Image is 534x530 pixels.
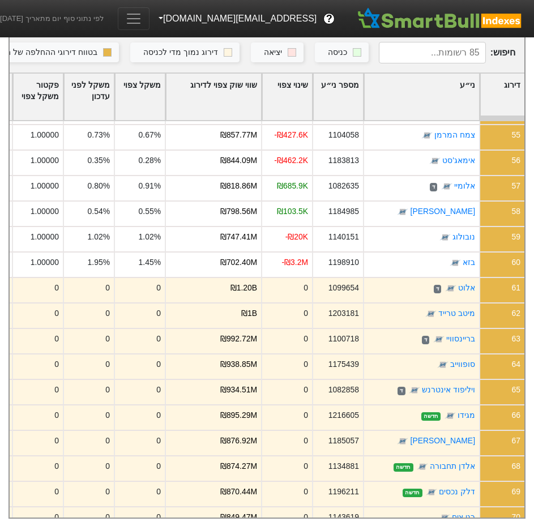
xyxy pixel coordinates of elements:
[454,181,475,190] a: אלומיי
[356,7,525,30] img: SmartBull
[421,412,441,421] span: חדשה
[328,486,359,498] div: 1196211
[512,155,520,166] div: 56
[277,180,308,192] div: ₪685.9K
[54,333,59,345] div: 0
[251,42,304,63] button: יציאה
[411,436,475,445] a: [PERSON_NAME]
[139,257,161,268] div: 1.45%
[304,486,308,498] div: 0
[105,282,110,294] div: 0
[88,180,110,192] div: 0.80%
[220,231,257,243] div: ₪747.41M
[304,460,308,472] div: 0
[429,156,441,167] img: tase link
[54,282,59,294] div: 0
[364,74,479,121] div: Toggle SortBy
[304,358,308,370] div: 0
[262,74,312,121] div: Toggle SortBy
[439,232,451,243] img: tase link
[442,156,475,165] a: אימאג'סט
[328,460,359,472] div: 1134881
[118,7,149,30] button: Toggle navigation
[403,489,422,498] span: חדשה
[88,155,110,166] div: 0.35%
[450,360,475,369] a: סופווייב
[31,180,59,192] div: 1.00000
[434,285,441,294] span: ד
[105,460,110,472] div: 0
[512,384,520,396] div: 65
[220,206,257,217] div: ₪798.56M
[328,206,359,217] div: 1184985
[458,411,475,420] a: מגידו
[139,155,161,166] div: 0.28%
[149,8,323,29] button: [EMAIL_ADDRESS][DOMAIN_NAME]
[139,180,161,192] div: 0.91%
[220,155,257,166] div: ₪844.09M
[394,463,413,472] span: חדשה
[54,486,59,498] div: 0
[304,435,308,447] div: 0
[512,358,520,370] div: 64
[281,257,308,268] div: -₪3.2M
[328,231,359,243] div: 1140151
[115,74,165,121] div: Toggle SortBy
[220,409,257,421] div: ₪895.29M
[512,409,520,421] div: 66
[417,461,428,473] img: tase link
[54,511,59,523] div: 0
[512,307,520,319] div: 62
[156,486,161,498] div: 0
[13,74,63,121] div: Toggle SortBy
[512,206,520,217] div: 58
[139,129,161,141] div: 0.67%
[452,232,475,241] a: נובולוג
[304,333,308,345] div: 0
[452,512,475,522] a: רני צים
[328,282,359,294] div: 1099654
[105,511,110,523] div: 0
[241,307,257,319] div: ₪1B
[54,384,59,396] div: 0
[379,42,515,63] span: חיפוש :
[512,257,520,268] div: 60
[328,511,359,523] div: 1143619
[156,333,161,345] div: 0
[433,334,445,345] img: tase link
[430,461,475,471] a: אלדן תחבורה
[220,511,257,523] div: ₪849.47M
[105,435,110,447] div: 0
[220,358,257,370] div: ₪938.85M
[512,129,520,141] div: 55
[328,333,359,345] div: 1100718
[328,46,347,59] div: כניסה
[411,207,475,216] a: [PERSON_NAME]
[512,231,520,243] div: 59
[512,511,520,523] div: 70
[512,333,520,345] div: 63
[434,130,475,139] a: צמח המרמן
[328,384,359,396] div: 1082858
[315,42,369,63] button: כניסה
[156,409,161,421] div: 0
[398,387,405,396] span: ד
[156,460,161,472] div: 0
[54,307,59,319] div: 0
[31,257,59,268] div: 1.00000
[512,460,520,472] div: 68
[277,206,308,217] div: ₪103.5K
[54,435,59,447] div: 0
[430,183,437,192] span: ד
[445,283,456,294] img: tase link
[463,258,475,267] a: בזא
[480,74,524,121] div: Toggle SortBy
[220,384,257,396] div: ₪934.51M
[426,487,437,498] img: tase link
[54,409,59,421] div: 0
[220,180,257,192] div: ₪818.86M
[105,486,110,498] div: 0
[438,309,475,318] a: מיטב טרייד
[139,206,161,217] div: 0.55%
[285,231,308,243] div: -₪20K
